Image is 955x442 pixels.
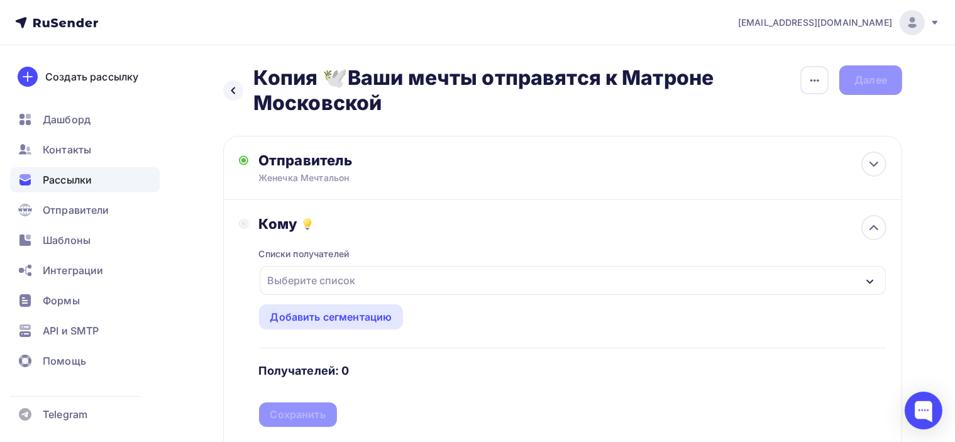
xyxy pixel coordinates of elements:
[259,265,886,296] button: Выберите список
[253,65,800,116] h2: Копия 🕊️Ваши мечты отправятся к Матроне Московской
[43,293,80,308] span: Формы
[10,107,160,132] a: Дашборд
[259,215,886,233] div: Кому
[43,112,91,127] span: Дашборд
[738,10,940,35] a: [EMAIL_ADDRESS][DOMAIN_NAME]
[259,248,350,260] div: Списки получателей
[258,172,504,184] div: Женечка Мечтальон
[10,197,160,223] a: Отправители
[45,69,138,84] div: Создать рассылку
[10,228,160,253] a: Шаблоны
[43,353,86,368] span: Помощь
[738,16,892,29] span: [EMAIL_ADDRESS][DOMAIN_NAME]
[43,142,91,157] span: Контакты
[259,363,350,378] h4: Получателей: 0
[258,152,531,169] div: Отправитель
[43,172,92,187] span: Рассылки
[10,167,160,192] a: Рассылки
[43,233,91,248] span: Шаблоны
[10,137,160,162] a: Контакты
[43,407,87,422] span: Telegram
[270,309,392,324] div: Добавить сегментацию
[43,323,99,338] span: API и SMTP
[43,263,103,278] span: Интеграции
[263,269,361,292] div: Выберите список
[10,288,160,313] a: Формы
[43,202,109,218] span: Отправители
